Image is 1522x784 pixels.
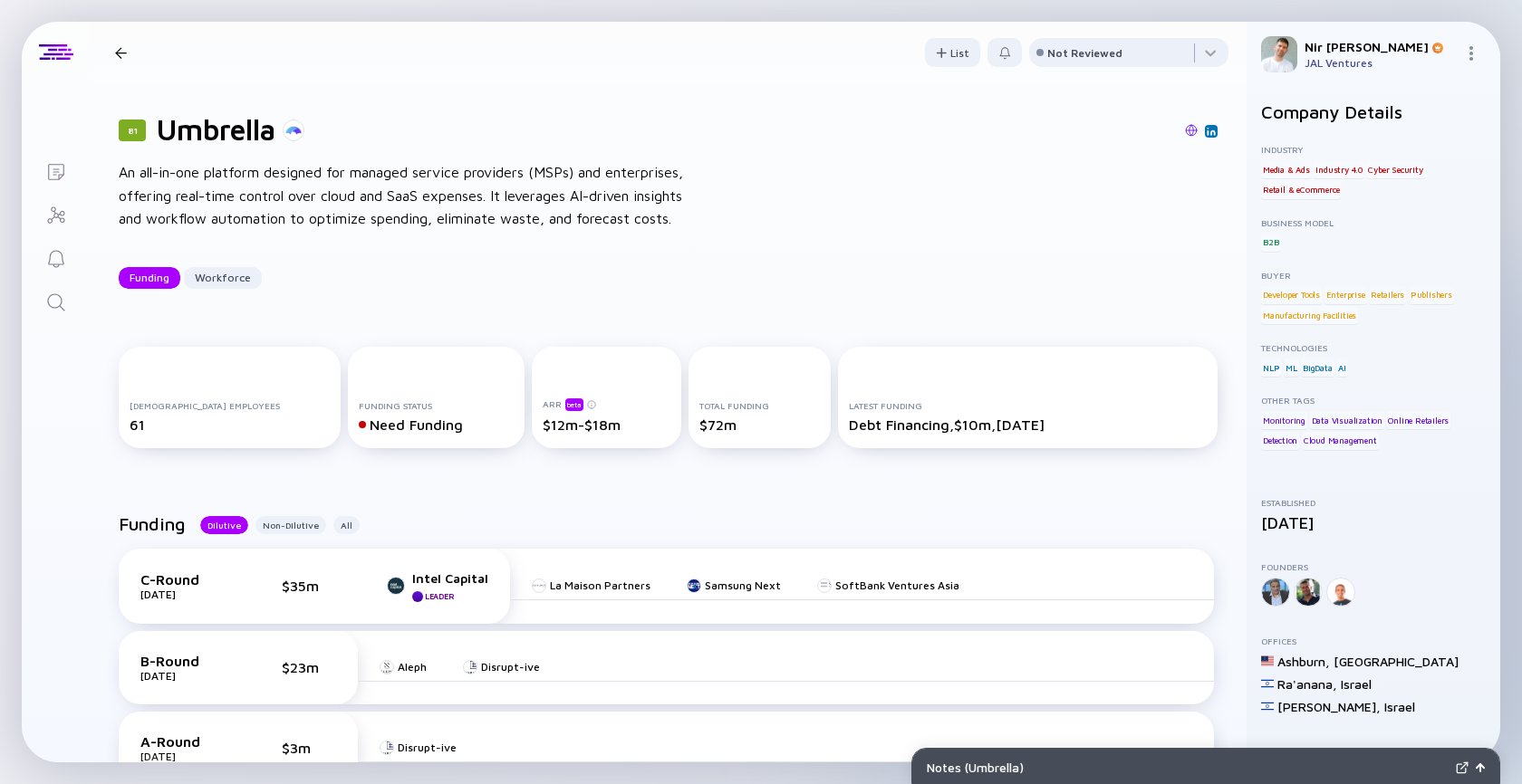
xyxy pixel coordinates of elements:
div: Not Reviewed [1047,46,1122,60]
div: Intel Capital [412,570,488,586]
a: Intel CapitalLeader [387,570,488,602]
img: Nir Profile Picture [1261,36,1297,72]
div: Nir [PERSON_NAME] [1305,39,1457,54]
div: Founders [1261,561,1486,572]
div: Disrupt-ive [481,660,540,674]
h1: Umbrella [157,112,275,147]
div: Workforce [184,263,262,292]
a: Search [22,279,90,322]
div: 81 [119,120,146,141]
div: Buyer [1261,270,1486,281]
div: Media & Ads [1261,160,1312,178]
div: [PERSON_NAME] , [1277,699,1381,714]
div: Established [1261,497,1486,508]
div: Notes ( Umbrella ) [927,760,1449,775]
a: La Maison Partners [532,578,650,592]
div: [DEMOGRAPHIC_DATA] Employees [130,400,330,411]
div: [GEOGRAPHIC_DATA] [1334,654,1459,669]
div: Offices [1261,636,1486,646]
a: Disrupt-ive [463,660,540,674]
div: Samsung Next [705,578,781,592]
a: Samsung Next [687,578,781,592]
button: Non-Dilutive [255,516,326,534]
div: 61 [130,416,330,433]
div: Enterprise [1325,286,1367,304]
div: Data Visualization [1310,411,1384,429]
div: Need Funding [359,416,513,433]
div: Aleph [398,660,427,674]
div: Total Funding [699,400,819,411]
img: Menu [1464,46,1479,61]
div: JAL Ventures [1305,56,1457,70]
img: Umbrella Linkedin Page [1207,127,1216,136]
div: Ashburn , [1277,654,1330,669]
div: List [925,39,980,67]
div: Disrupt-ive [398,741,457,754]
div: $35m [282,578,336,594]
div: La Maison Partners [550,578,650,592]
div: Manufacturing Facilities [1261,306,1358,324]
div: $72m [699,416,819,433]
div: C-Round [140,571,231,588]
div: An all-in-one platform designed for managed service providers (MSPs) and enterprises, offering re... [119,161,698,231]
div: Funding Status [359,400,513,411]
div: Business Model [1261,217,1486,228]
button: Funding [119,267,180,289]
div: Other Tags [1261,395,1486,406]
div: Industry [1261,144,1486,155]
div: Israel [1341,676,1372,692]
div: [DATE] [140,669,231,683]
img: Open Notes [1476,763,1485,772]
div: Latest Funding [849,400,1207,411]
div: Monitoring [1261,411,1307,429]
div: B2B [1261,234,1280,252]
div: SoftBank Ventures Asia [835,578,959,592]
img: Umbrella Website [1185,124,1198,137]
div: Retailers [1369,286,1406,304]
a: Aleph [380,660,427,674]
button: Dilutive [200,516,248,534]
div: AI [1336,359,1348,377]
img: United States Flag [1261,655,1274,667]
a: SoftBank Ventures Asia [817,578,959,592]
img: Israel Flag [1261,677,1274,690]
div: Publishers [1409,286,1454,304]
div: B-Round [140,653,231,669]
div: Israel [1384,699,1415,714]
div: BigData [1301,359,1334,377]
div: A-Round [140,733,231,750]
div: beta [565,398,583,411]
div: Cyber Security [1366,160,1424,178]
a: Disrupt-ive [380,741,457,754]
div: $12m-$18m [543,416,670,433]
div: Leader [425,591,454,601]
button: All [333,516,360,534]
div: Detection [1261,432,1299,450]
div: [DATE] [140,750,231,763]
h2: Funding [119,513,186,534]
div: Technologies [1261,342,1486,353]
div: Ra'anana , [1277,676,1337,692]
img: Expand Notes [1456,761,1469,774]
div: Industry 4.0 [1314,160,1364,178]
div: Online Retailers [1386,411,1450,429]
img: Israel Flag [1261,700,1274,712]
div: NLP [1261,359,1281,377]
div: Funding [119,263,180,292]
div: Retail & eCommerce [1261,181,1341,199]
button: Workforce [184,267,262,289]
div: ML [1284,359,1299,377]
div: ARR [543,397,670,411]
button: List [925,38,980,67]
div: [DATE] [140,588,231,601]
div: Developer Tools [1261,286,1322,304]
h2: Company Details [1261,101,1486,122]
a: Reminders [22,235,90,279]
div: $23m [282,659,336,675]
div: [DATE] [1261,513,1486,532]
a: Lists [22,148,90,192]
div: Cloud Management [1302,432,1379,450]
